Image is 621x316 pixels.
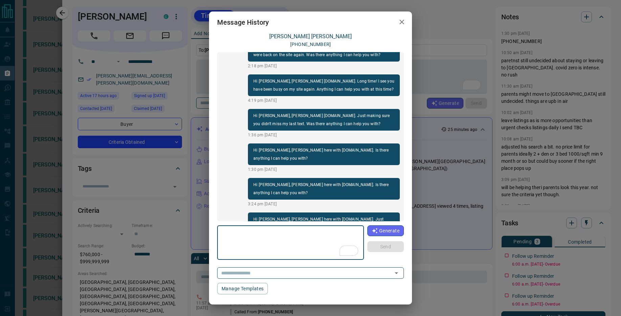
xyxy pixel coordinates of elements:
h2: Message History [209,12,277,33]
a: [PERSON_NAME] [PERSON_NAME] [269,33,352,40]
p: Hi [PERSON_NAME], [PERSON_NAME] here with [DOMAIN_NAME]. Is there anything I can help you with? [253,181,394,197]
p: Hi [PERSON_NAME], [PERSON_NAME] [DOMAIN_NAME]. Long time! I see you have been busy on my site aga... [253,77,394,93]
p: [PHONE_NUMBER] [290,41,331,48]
p: Hi [PERSON_NAME], [PERSON_NAME] here with [DOMAIN_NAME]. Just checking back in. Is there anything... [253,215,394,231]
p: Hi [PERSON_NAME], [PERSON_NAME] [DOMAIN_NAME]. Just making sure you didn't miss my last text. Was... [253,112,394,128]
p: 2:18 pm [DATE] [248,63,400,69]
p: 1:36 pm [DATE] [248,132,400,138]
p: 3:24 pm [DATE] [248,201,400,207]
p: 4:19 pm [DATE] [248,97,400,104]
p: 1:30 pm [DATE] [248,166,400,173]
button: Open [392,268,401,278]
button: Generate [367,225,404,236]
textarea: To enrich screen reader interactions, please activate Accessibility in Grammarly extension settings [222,228,359,257]
p: Hi [PERSON_NAME], [PERSON_NAME] here with [DOMAIN_NAME]. Is there anything I can help you with? [253,146,394,162]
button: Manage Templates [217,283,268,294]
